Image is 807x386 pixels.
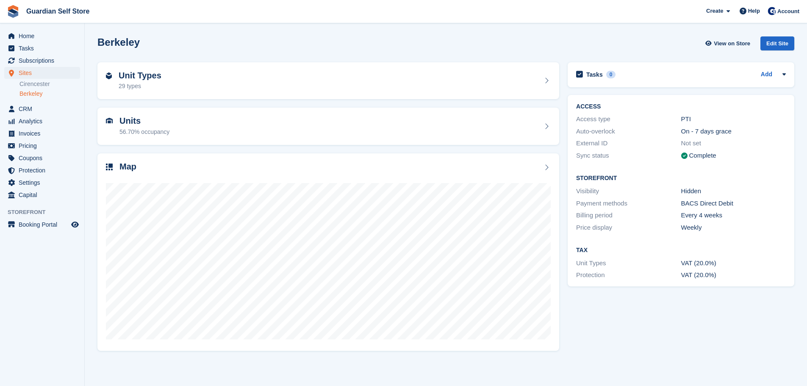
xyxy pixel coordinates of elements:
[70,219,80,230] a: Preview store
[19,128,69,139] span: Invoices
[576,223,681,233] div: Price display
[19,90,80,98] a: Berkeley
[681,270,786,280] div: VAT (20.0%)
[681,258,786,268] div: VAT (20.0%)
[19,80,80,88] a: Cirencester
[760,36,794,50] div: Edit Site
[97,36,140,48] h2: Berkeley
[576,199,681,208] div: Payment methods
[760,36,794,54] a: Edit Site
[19,67,69,79] span: Sites
[576,247,786,254] h2: Tax
[4,55,80,67] a: menu
[681,211,786,220] div: Every 4 weeks
[681,199,786,208] div: BACS Direct Debit
[7,5,19,18] img: stora-icon-8386f47178a22dfd0bd8f6a31ec36ba5ce8667c1dd55bd0f319d3a0aa187defe.svg
[119,71,161,81] h2: Unit Types
[576,127,681,136] div: Auto-overlock
[706,7,723,15] span: Create
[19,115,69,127] span: Analytics
[97,153,559,351] a: Map
[681,127,786,136] div: On - 7 days grace
[576,139,681,148] div: External ID
[19,219,69,230] span: Booking Portal
[23,4,93,18] a: Guardian Self Store
[106,164,113,170] img: map-icn-33ee37083ee616e46c38cad1a60f524a97daa1e2b2c8c0bc3eb3415660979fc1.svg
[681,186,786,196] div: Hidden
[4,30,80,42] a: menu
[4,67,80,79] a: menu
[748,7,760,15] span: Help
[4,42,80,54] a: menu
[8,208,84,217] span: Storefront
[576,186,681,196] div: Visibility
[4,140,80,152] a: menu
[19,30,69,42] span: Home
[119,116,169,126] h2: Units
[576,151,681,161] div: Sync status
[4,152,80,164] a: menu
[19,140,69,152] span: Pricing
[704,36,754,50] a: View on Store
[681,223,786,233] div: Weekly
[4,177,80,189] a: menu
[777,7,799,16] span: Account
[4,103,80,115] a: menu
[586,71,603,78] h2: Tasks
[576,103,786,110] h2: ACCESS
[576,270,681,280] div: Protection
[768,7,776,15] img: Tom Scott
[4,164,80,176] a: menu
[576,175,786,182] h2: Storefront
[119,128,169,136] div: 56.70% occupancy
[4,219,80,230] a: menu
[681,139,786,148] div: Not set
[4,115,80,127] a: menu
[606,71,616,78] div: 0
[576,211,681,220] div: Billing period
[19,42,69,54] span: Tasks
[714,39,750,48] span: View on Store
[106,118,113,124] img: unit-icn-7be61d7bf1b0ce9d3e12c5938cc71ed9869f7b940bace4675aadf7bd6d80202e.svg
[97,62,559,100] a: Unit Types 29 types
[97,108,559,145] a: Units 56.70% occupancy
[106,72,112,79] img: unit-type-icn-2b2737a686de81e16bb02015468b77c625bbabd49415b5ef34ead5e3b44a266d.svg
[119,82,161,91] div: 29 types
[4,189,80,201] a: menu
[119,162,136,172] h2: Map
[19,55,69,67] span: Subscriptions
[681,114,786,124] div: PTI
[576,258,681,268] div: Unit Types
[19,103,69,115] span: CRM
[4,128,80,139] a: menu
[19,152,69,164] span: Coupons
[19,189,69,201] span: Capital
[689,151,716,161] div: Complete
[761,70,772,80] a: Add
[19,177,69,189] span: Settings
[576,114,681,124] div: Access type
[19,164,69,176] span: Protection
